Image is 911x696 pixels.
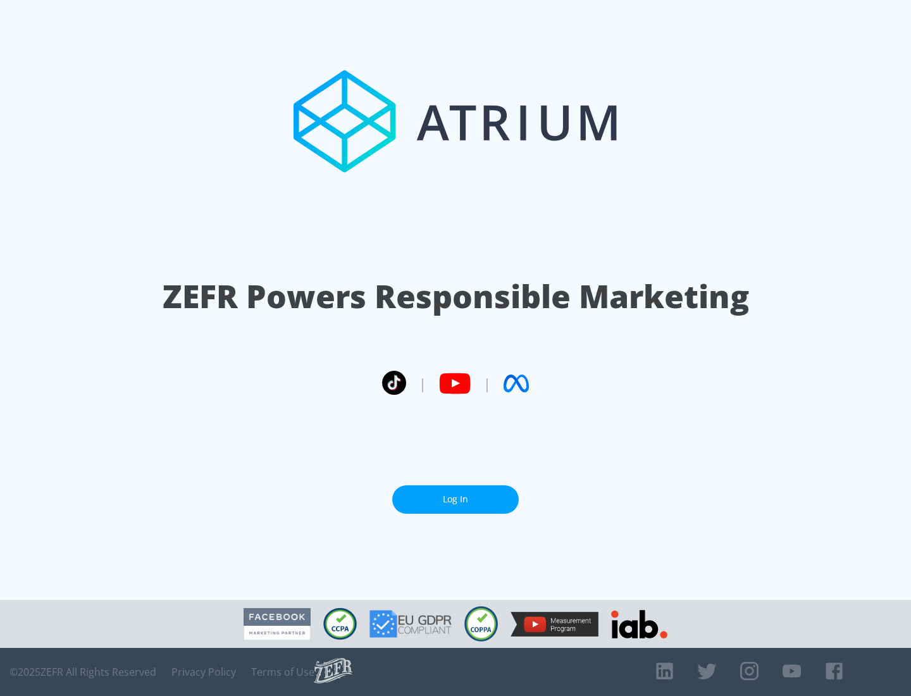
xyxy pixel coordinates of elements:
img: Facebook Marketing Partner [244,608,311,640]
h1: ZEFR Powers Responsible Marketing [163,275,749,318]
img: YouTube Measurement Program [511,612,598,637]
img: IAB [611,610,667,638]
span: © 2025 ZEFR All Rights Reserved [9,666,156,678]
a: Privacy Policy [171,666,236,678]
img: CCPA Compliant [323,608,357,640]
img: GDPR Compliant [369,610,452,638]
a: Log In [392,485,519,514]
img: COPPA Compliant [464,606,498,642]
span: | [419,374,426,393]
span: | [483,374,491,393]
a: Terms of Use [251,666,314,678]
